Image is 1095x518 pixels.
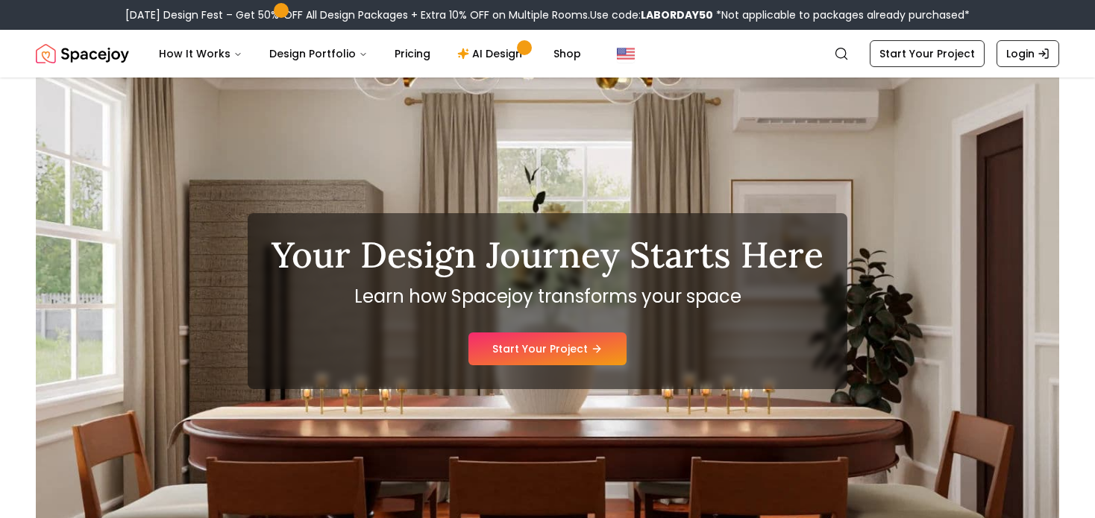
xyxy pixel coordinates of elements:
[147,39,593,69] nav: Main
[383,39,442,69] a: Pricing
[870,40,985,67] a: Start Your Project
[468,332,627,365] a: Start Your Project
[272,237,823,273] h1: Your Design Journey Starts Here
[147,39,254,69] button: How It Works
[997,40,1059,67] a: Login
[36,30,1059,78] nav: Global
[125,7,970,22] div: [DATE] Design Fest – Get 50% OFF All Design Packages + Extra 10% OFF on Multiple Rooms.
[272,285,823,309] p: Learn how Spacejoy transforms your space
[36,39,129,69] img: Spacejoy Logo
[257,39,380,69] button: Design Portfolio
[542,39,593,69] a: Shop
[36,39,129,69] a: Spacejoy
[713,7,970,22] span: *Not applicable to packages already purchased*
[590,7,713,22] span: Use code:
[641,7,713,22] b: LABORDAY50
[617,45,635,63] img: United States
[445,39,539,69] a: AI Design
